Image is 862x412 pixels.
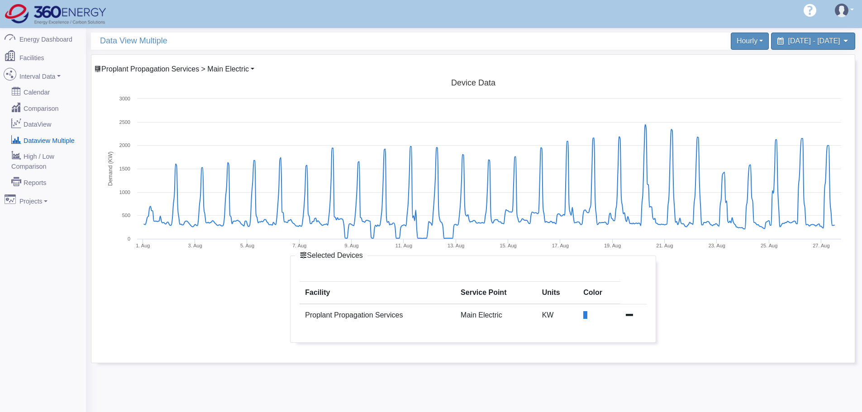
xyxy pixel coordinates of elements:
span: Device List [101,65,249,73]
span: [DATE] - [DATE] [788,37,840,45]
text: 1000 [119,189,130,195]
text: 2000 [119,142,130,148]
tspan: 7. Aug [292,243,306,248]
tspan: 21. Aug [656,243,673,248]
tspan: 13. Aug [448,243,464,248]
tspan: Demand (KW) [107,152,114,186]
text: 500 [122,213,130,218]
div: Selected Devices [300,250,363,261]
text: 2500 [119,119,130,125]
tspan: 23. Aug [709,243,725,248]
a: Proplant Propagation Services > Main Electric [94,65,254,73]
tspan: 11. Aug [395,243,412,248]
tspan: 9. Aug [345,243,359,248]
span: Data View Multiple [100,33,352,49]
tspan: 15. Aug [500,243,516,248]
th: Facility [300,282,455,304]
text: 1500 [119,166,130,171]
tspan: 5. Aug [240,243,254,248]
th: Units [537,282,578,304]
tspan: 19. Aug [604,243,621,248]
td: Main Electric [455,304,537,326]
td: Proplant Propagation Services [300,304,455,326]
text: 0 [128,236,130,242]
tspan: 1. Aug [136,243,150,248]
td: KW [537,304,578,326]
th: Service Point [455,282,537,304]
tspan: 3. Aug [188,243,202,248]
div: Hourly [731,33,769,50]
th: Color [578,282,620,304]
img: user-3.svg [835,4,848,17]
text: 3000 [119,96,130,101]
tspan: 27. Aug [813,243,829,248]
tspan: Device Data [451,78,496,87]
tspan: 17. Aug [552,243,569,248]
tspan: 25. Aug [761,243,777,248]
